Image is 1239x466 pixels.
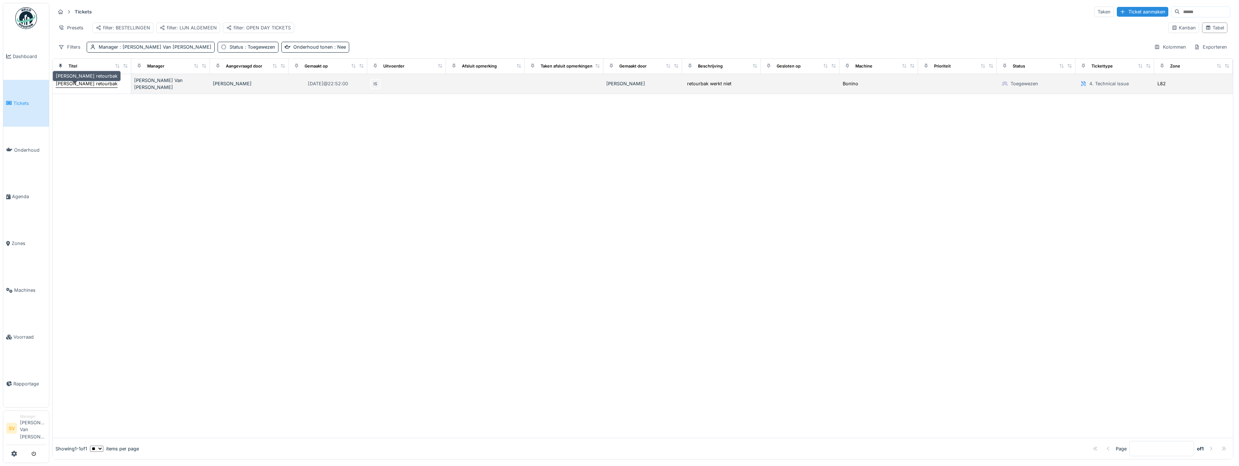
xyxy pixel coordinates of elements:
[462,63,497,69] div: Afsluit opmerking
[99,44,211,50] div: Manager
[56,80,117,87] div: [PERSON_NAME] retourbak
[1157,80,1166,87] div: L82
[72,8,95,15] strong: Tickets
[3,314,49,360] a: Voorraad
[1172,24,1196,31] div: Kanban
[96,24,150,31] div: filter: BESTELLINGEN
[12,193,46,200] span: Agenda
[69,63,77,69] div: Titel
[13,53,46,60] span: Dashboard
[14,287,46,294] span: Machines
[305,63,328,69] div: Gemaakt op
[1117,7,1168,17] div: Ticket aanmaken
[53,71,121,81] div: [PERSON_NAME] retourbak
[118,44,211,50] span: : [PERSON_NAME] Van [PERSON_NAME]
[333,44,346,50] span: : Nee
[1094,7,1114,17] div: Taken
[13,334,46,340] span: Voorraad
[370,79,380,89] div: IS
[3,360,49,407] a: Rapportage
[12,240,46,247] span: Zones
[3,173,49,220] a: Agenda
[134,77,207,91] div: [PERSON_NAME] Van [PERSON_NAME]
[1011,80,1038,87] div: Toegewezen
[55,23,87,33] div: Presets
[6,423,17,434] li: SV
[3,267,49,314] a: Machines
[226,24,291,31] div: filter: OPEN DAY TICKETS
[934,63,951,69] div: Prioriteit
[55,445,87,452] div: Showing 1 - 1 of 1
[3,33,49,80] a: Dashboard
[687,80,731,87] div: retourbak werkt niet
[20,414,46,443] li: [PERSON_NAME] Van [PERSON_NAME]
[15,7,37,29] img: Badge_color-CXgf-gQk.svg
[855,63,872,69] div: Machine
[147,63,164,69] div: Manager
[6,414,46,445] a: SV Manager[PERSON_NAME] Van [PERSON_NAME]
[1197,445,1204,452] strong: of 1
[1116,445,1127,452] div: Page
[619,63,647,69] div: Gemaakt door
[843,80,858,87] div: Bonino
[293,44,346,50] div: Onderhoud tonen
[1089,80,1129,87] div: 4. Technical issue
[1013,63,1025,69] div: Status
[20,414,46,419] div: Manager
[13,380,46,387] span: Rapportage
[243,44,275,50] span: : Toegewezen
[1170,63,1180,69] div: Zone
[3,127,49,173] a: Onderhoud
[1151,42,1189,52] div: Kolommen
[226,63,262,69] div: Aangevraagd door
[606,80,679,87] div: [PERSON_NAME]
[541,63,592,69] div: Taken afsluit opmerkingen
[230,44,275,50] div: Status
[1091,63,1113,69] div: Tickettype
[698,63,723,69] div: Beschrijving
[383,63,404,69] div: Uitvoerder
[3,220,49,267] a: Zones
[3,80,49,127] a: Tickets
[55,42,84,52] div: Filters
[1205,24,1224,31] div: Tabel
[13,100,46,107] span: Tickets
[213,80,286,87] div: [PERSON_NAME]
[160,24,217,31] div: filter: LIJN ALGEMEEN
[90,445,139,452] div: items per page
[308,80,348,87] div: [DATE] @ 22:52:00
[14,147,46,154] span: Onderhoud
[1191,42,1230,52] div: Exporteren
[777,63,801,69] div: Gesloten op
